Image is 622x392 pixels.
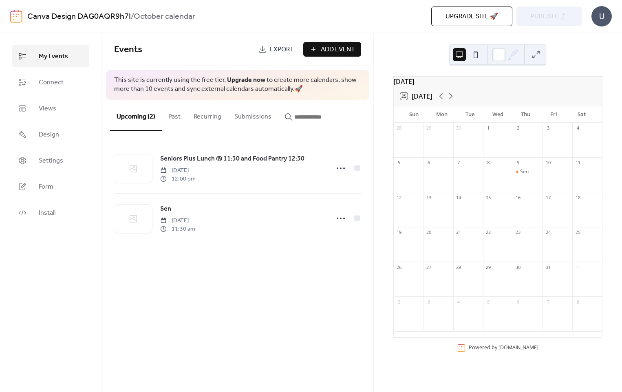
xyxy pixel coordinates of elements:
span: Views [39,104,56,114]
span: 12:00 pm [160,175,196,183]
div: 2 [515,125,521,131]
div: 12 [396,194,402,200]
div: 21 [456,229,462,236]
div: 5 [396,160,402,166]
div: 30 [515,264,521,270]
button: Recurring [187,100,228,130]
div: 30 [456,125,462,131]
div: 1 [575,264,581,270]
div: 4 [456,299,462,305]
a: Seniors Plus Lunch @ 11:30 and Food Pantry 12:30 [160,154,304,164]
div: 29 [485,264,492,270]
a: Design [12,123,89,145]
div: Thu [512,106,540,123]
div: 5 [485,299,492,305]
a: Install [12,202,89,224]
div: 20 [426,229,432,236]
span: Events [114,41,142,59]
div: Sun [400,106,428,123]
div: 8 [575,299,581,305]
div: 23 [515,229,521,236]
div: 7 [545,299,551,305]
button: Add Event [303,42,361,57]
div: 1 [485,125,492,131]
span: Form [39,182,53,192]
div: U [591,6,612,26]
div: 15 [485,194,492,200]
div: 4 [575,125,581,131]
div: 3 [426,299,432,305]
div: 3 [545,125,551,131]
span: Design [39,130,59,140]
div: Wed [484,106,512,123]
div: 6 [426,160,432,166]
div: 25 [575,229,581,236]
div: 11 [575,160,581,166]
a: [DOMAIN_NAME] [498,344,538,351]
a: Canva Design DAG0AQR9h7I [27,9,131,24]
a: My Events [12,45,89,67]
span: 11:30 am [160,225,195,233]
button: Upcoming (2) [110,100,162,131]
button: Submissions [228,100,278,130]
span: Connect [39,78,64,88]
img: logo [10,10,22,23]
a: Sen [160,204,171,214]
b: / [131,9,134,24]
div: 9 [515,160,521,166]
div: 28 [456,264,462,270]
button: 25[DATE] [397,90,435,102]
button: Upgrade site 🚀 [431,7,512,26]
div: 31 [545,264,551,270]
div: 13 [426,194,432,200]
div: 28 [396,125,402,131]
a: Upgrade now [227,74,265,86]
div: 16 [515,194,521,200]
div: Tue [456,106,484,123]
div: 24 [545,229,551,236]
div: 19 [396,229,402,236]
div: 6 [515,299,521,305]
span: This site is currently using the free tier. to create more calendars, show more than 10 events an... [114,76,361,94]
div: 18 [575,194,581,200]
span: Export [270,45,294,55]
span: [DATE] [160,216,195,225]
div: 10 [545,160,551,166]
div: 8 [485,160,492,166]
span: Upgrade site 🚀 [446,12,498,22]
div: Mon [428,106,456,123]
div: [DATE] [394,77,602,86]
div: Powered by [469,344,538,351]
span: [DATE] [160,166,196,175]
div: Sen [520,168,529,175]
div: Fri [540,106,567,123]
div: 14 [456,194,462,200]
div: Sen [513,168,543,175]
a: Views [12,97,89,119]
div: 26 [396,264,402,270]
a: Export [252,42,300,57]
span: Sen [160,204,171,214]
a: Connect [12,71,89,93]
div: 27 [426,264,432,270]
div: 29 [426,125,432,131]
a: Settings [12,150,89,172]
span: Install [39,208,55,218]
div: 2 [396,299,402,305]
span: Add Event [321,45,355,55]
div: 17 [545,194,551,200]
span: Settings [39,156,63,166]
span: My Events [39,52,68,62]
b: October calendar [134,9,195,24]
div: 22 [485,229,492,236]
a: Form [12,176,89,198]
button: Past [162,100,187,130]
div: 7 [456,160,462,166]
div: Sat [568,106,596,123]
